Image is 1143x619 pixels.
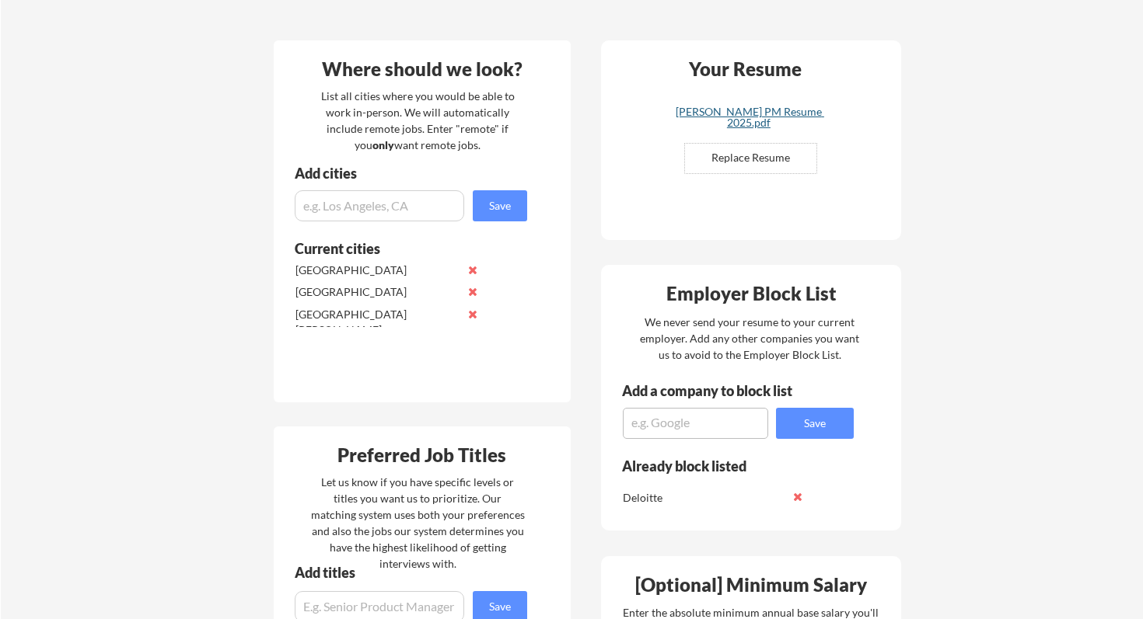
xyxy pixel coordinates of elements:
[656,106,841,130] a: [PERSON_NAME] PM Resume 2025.pdf
[669,60,823,78] div: Your Resume
[622,459,833,473] div: Already block listed
[295,307,460,337] div: [GEOGRAPHIC_DATA][PERSON_NAME]
[295,190,464,221] input: e.g. Los Angeles, CA
[311,88,525,153] div: List all cities where you would be able to work in-person. We will automatically include remote j...
[372,138,394,151] strong: only
[606,576,896,594] div: [Optional] Minimum Salary
[656,106,841,128] div: [PERSON_NAME] PM Resume 2025.pdf
[295,166,531,180] div: Add cities
[278,446,567,464] div: Preferred Job Titles
[622,384,816,398] div: Add a company to block list
[623,490,787,506] div: Deloitte
[639,314,861,363] div: We never send your resume to your current employer. Add any other companies you want us to avoid ...
[473,190,527,221] button: Save
[311,474,525,572] div: Let us know if you have specific levels or titles you want us to prioritize. Our matching system ...
[278,60,567,78] div: Where should we look?
[295,565,514,579] div: Add titles
[776,408,854,439] button: Save
[295,263,460,278] div: [GEOGRAPHIC_DATA]
[607,284,897,303] div: Employer Block List
[295,284,460,300] div: [GEOGRAPHIC_DATA]
[295,242,510,256] div: Current cities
